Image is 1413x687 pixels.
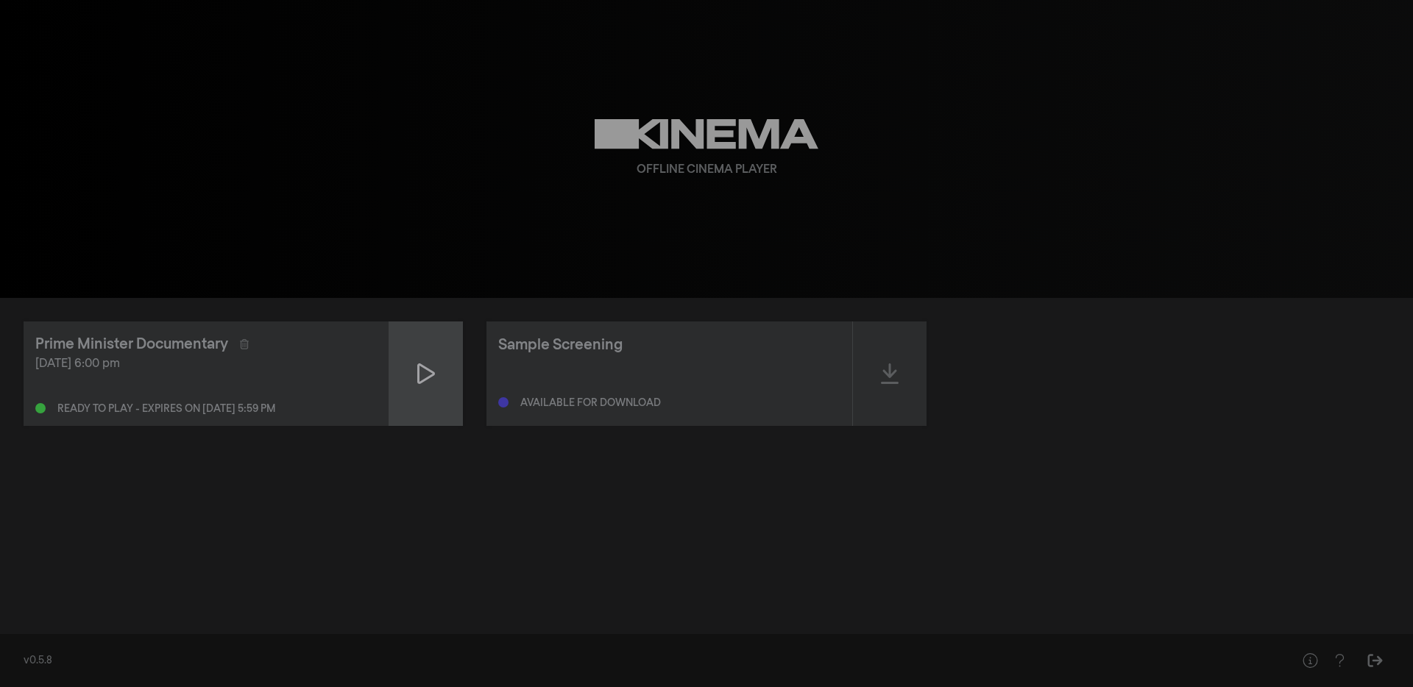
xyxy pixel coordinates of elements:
div: Offline Cinema Player [637,161,777,179]
div: [DATE] 6:00 pm [35,355,377,373]
button: Help [1295,646,1325,675]
button: Help [1325,646,1354,675]
div: Prime Minister Documentary [35,333,228,355]
div: Sample Screening [498,334,623,356]
div: Available for download [520,398,661,408]
button: Sign Out [1360,646,1389,675]
div: Ready to play - expires on [DATE] 5:59 pm [57,404,275,414]
div: v0.5.8 [24,653,1266,669]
